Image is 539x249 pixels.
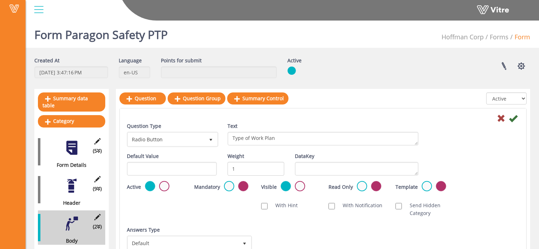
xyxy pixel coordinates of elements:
label: Read Only [329,183,353,191]
img: yes [287,66,296,75]
input: With Hint [261,203,268,209]
a: Category [38,115,105,127]
label: Send Hidden Category [403,202,452,217]
input: Send Hidden Category [395,203,402,209]
label: DataKey [295,152,314,160]
input: With Notification [329,203,335,209]
h1: Form Paragon Safety PTP [34,18,168,48]
label: Created At [34,57,60,64]
span: 210 [442,33,484,41]
a: Question Group [168,92,225,104]
div: Form Details [38,161,100,169]
span: Radio Button [128,133,204,146]
label: Points for submit [161,57,202,64]
label: Answers Type [127,226,160,234]
label: Active [287,57,302,64]
label: Question Type [127,122,161,130]
span: (2 ) [93,223,102,231]
label: Template [395,183,418,191]
label: With Notification [336,202,382,209]
li: Form [509,32,530,42]
div: Header [38,199,100,207]
div: Body [38,237,100,245]
a: Summary Control [227,92,288,104]
label: Language [119,57,142,64]
label: Visible [261,183,277,191]
label: Weight [228,152,244,160]
a: Question [119,92,166,104]
span: select [204,133,217,146]
label: Text [228,122,237,130]
label: Default Value [127,152,159,160]
label: Mandatory [194,183,220,191]
span: (9 ) [93,185,102,193]
a: Forms [490,33,509,41]
label: With Hint [268,202,298,209]
span: (5 ) [93,147,102,155]
label: Active [127,183,141,191]
a: Summary data table [38,92,105,112]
